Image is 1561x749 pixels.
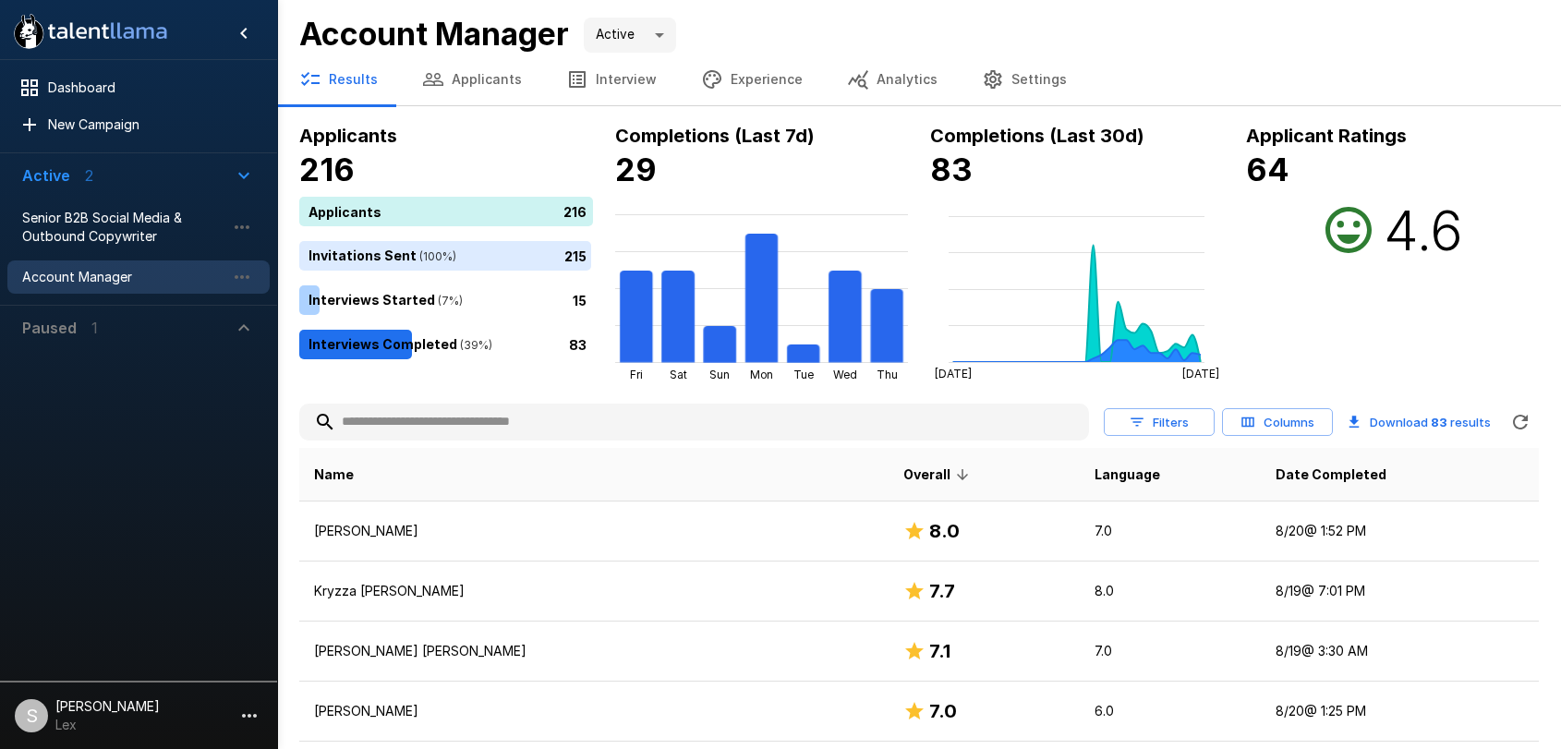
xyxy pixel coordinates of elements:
p: 215 [564,246,587,265]
b: Completions (Last 30d) [930,125,1144,147]
td: 8/20 @ 1:52 PM [1261,501,1539,562]
p: 8.0 [1095,582,1246,600]
span: Language [1095,464,1160,486]
h6: 7.0 [929,696,957,726]
h6: 7.7 [929,576,955,606]
span: Overall [903,464,974,486]
tspan: Mon [749,368,773,381]
p: 7.0 [1095,522,1246,540]
tspan: Sun [709,368,730,381]
p: 6.0 [1095,702,1246,720]
button: Filters [1104,408,1215,437]
span: Name [314,464,354,486]
h6: 8.0 [929,516,960,546]
b: Applicant Ratings [1246,125,1407,147]
div: Active [584,18,676,53]
button: Refreshing... [1502,404,1539,441]
b: 64 [1246,151,1289,188]
p: 15 [573,290,587,309]
p: 216 [563,201,587,221]
button: Columns [1222,408,1333,437]
b: 216 [299,151,355,188]
b: Account Manager [299,15,569,53]
tspan: Tue [793,368,814,381]
p: [PERSON_NAME] [314,522,874,540]
button: Interview [544,54,679,105]
tspan: Sat [669,368,686,381]
button: Download 83 results [1340,404,1498,441]
tspan: Wed [833,368,857,381]
p: 83 [569,334,587,354]
p: 7.0 [1095,642,1246,660]
b: Completions (Last 7d) [615,125,815,147]
td: 8/20 @ 1:25 PM [1261,682,1539,742]
b: 83 [1431,415,1447,429]
tspan: Fri [629,368,642,381]
h6: 7.1 [929,636,950,666]
button: Experience [679,54,825,105]
p: Kryzza [PERSON_NAME] [314,582,874,600]
tspan: [DATE] [935,367,972,381]
b: Applicants [299,125,397,147]
button: Settings [960,54,1089,105]
span: Date Completed [1276,464,1386,486]
h2: 4.6 [1384,197,1463,263]
td: 8/19 @ 3:30 AM [1261,622,1539,682]
b: 83 [930,151,973,188]
p: [PERSON_NAME] [PERSON_NAME] [314,642,874,660]
tspan: Thu [877,368,898,381]
tspan: [DATE] [1182,367,1219,381]
button: Analytics [825,54,960,105]
p: [PERSON_NAME] [314,702,874,720]
b: 29 [615,151,657,188]
td: 8/19 @ 7:01 PM [1261,562,1539,622]
button: Applicants [400,54,544,105]
button: Results [277,54,400,105]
